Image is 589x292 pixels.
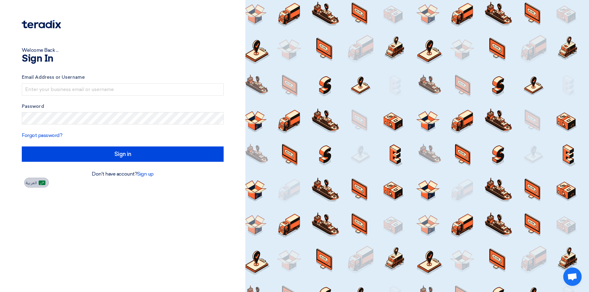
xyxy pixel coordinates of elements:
[22,47,224,54] div: Welcome Back ...
[22,54,224,64] h1: Sign In
[563,267,582,286] a: Open chat
[22,103,224,110] label: Password
[22,146,224,162] input: Sign in
[24,178,49,188] button: العربية
[22,132,62,138] a: Forgot password?
[22,74,224,81] label: Email Address or Username
[22,170,224,178] div: Don't have account?
[26,181,37,185] span: العربية
[39,180,45,185] img: ar-AR.png
[22,20,61,28] img: Teradix logo
[137,171,154,177] a: Sign up
[22,83,224,96] input: Enter your business email or username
